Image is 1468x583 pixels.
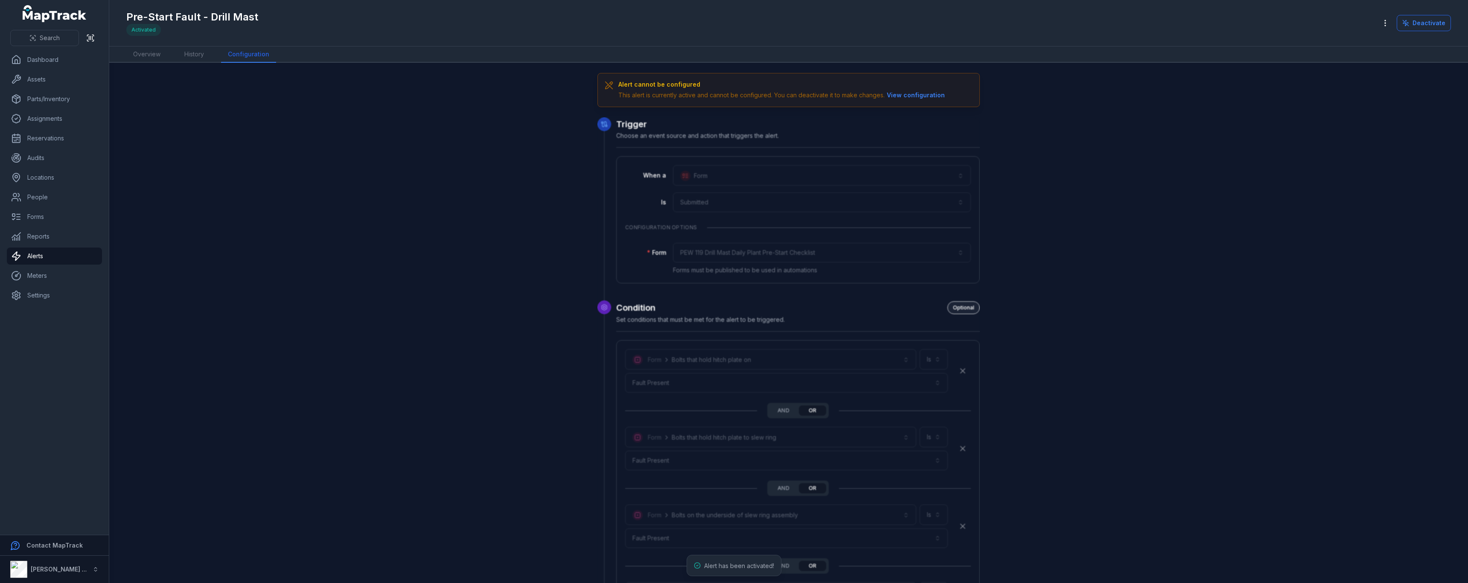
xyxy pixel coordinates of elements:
strong: [PERSON_NAME] Group [31,566,101,573]
div: This alert is currently active and cannot be configured. You can deactivate it to make changes. [618,90,947,100]
a: Audits [7,149,102,166]
a: Reservations [7,130,102,147]
a: Reports [7,228,102,245]
a: People [7,189,102,206]
a: Assignments [7,110,102,127]
strong: Contact MapTrack [26,542,83,549]
a: Configuration [221,47,276,63]
a: Locations [7,169,102,186]
span: Alert has been activated! [704,562,774,569]
a: Meters [7,267,102,284]
a: Overview [126,47,167,63]
h1: Pre-Start Fault - Drill Mast [126,10,258,24]
button: View configuration [885,90,947,100]
a: MapTrack [23,5,87,22]
a: Alerts [7,248,102,265]
h3: Alert cannot be configured [618,80,947,89]
button: Search [10,30,79,46]
a: History [178,47,211,63]
div: Activated [126,24,161,36]
a: Parts/Inventory [7,90,102,108]
a: Forms [7,208,102,225]
a: Dashboard [7,51,102,68]
a: Settings [7,287,102,304]
button: Deactivate [1397,15,1451,31]
span: Search [40,34,60,42]
a: Assets [7,71,102,88]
